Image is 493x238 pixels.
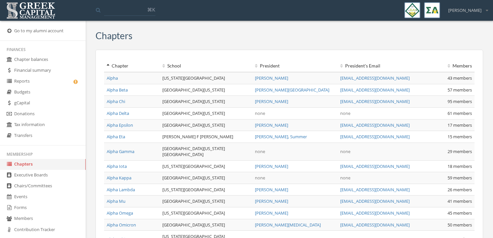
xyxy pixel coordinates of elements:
[107,75,118,81] a: Alpha
[255,98,288,104] a: [PERSON_NAME]
[107,110,129,116] a: Alpha Delta
[255,75,288,81] a: [PERSON_NAME]
[340,148,350,154] span: none
[340,187,410,193] a: [EMAIL_ADDRESS][DOMAIN_NAME]
[340,63,420,69] div: President 's Email
[255,134,307,140] a: [PERSON_NAME], Summer
[160,219,252,231] td: [GEOGRAPHIC_DATA][US_STATE]
[448,75,472,81] span: 43 members
[160,96,252,108] td: [GEOGRAPHIC_DATA][US_STATE]
[107,198,125,204] a: Alpha Mu
[147,6,155,13] span: ⌘K
[255,175,265,181] span: none
[340,175,350,181] span: none
[162,63,250,69] div: School
[448,134,472,140] span: 15 members
[107,175,131,181] a: Alpha Kappa
[255,63,335,69] div: President
[107,222,136,228] a: Alpha Omicron
[340,210,410,216] a: [EMAIL_ADDRESS][DOMAIN_NAME]
[255,110,265,116] span: none
[160,107,252,119] td: [GEOGRAPHIC_DATA][US_STATE]
[448,210,472,216] span: 45 members
[107,163,127,169] a: Alpha Iota
[448,122,472,128] span: 17 members
[107,122,133,128] a: Alpha Epsilon
[160,207,252,219] td: [US_STATE][GEOGRAPHIC_DATA]
[160,143,252,160] td: [GEOGRAPHIC_DATA][US_STATE] [GEOGRAPHIC_DATA]
[255,198,288,204] a: [PERSON_NAME]
[448,198,472,204] span: 41 members
[255,87,329,93] a: [PERSON_NAME][GEOGRAPHIC_DATA]
[340,134,410,140] a: [EMAIL_ADDRESS][DOMAIN_NAME]
[425,63,472,69] div: Members
[340,98,410,104] a: [EMAIL_ADDRESS][DOMAIN_NAME]
[444,2,488,13] div: [PERSON_NAME]
[107,187,135,193] a: Alpha Lambda
[448,110,472,116] span: 61 members
[96,31,132,41] h3: Chapters
[340,110,350,116] span: none
[448,87,472,93] span: 57 members
[448,187,472,193] span: 26 members
[255,187,288,193] a: [PERSON_NAME]
[107,98,125,104] a: Alpha Chi
[340,222,410,228] a: [EMAIL_ADDRESS][DOMAIN_NAME]
[160,72,252,84] td: [US_STATE][GEOGRAPHIC_DATA]
[107,134,125,140] a: Alpha Eta
[160,131,252,143] td: [PERSON_NAME] F [PERSON_NAME]
[160,196,252,207] td: [GEOGRAPHIC_DATA][US_STATE]
[255,163,288,169] a: [PERSON_NAME]
[160,172,252,184] td: [GEOGRAPHIC_DATA][US_STATE]
[107,148,134,154] a: Alpha Gamma
[107,210,133,216] a: Alpha Omega
[340,75,410,81] a: [EMAIL_ADDRESS][DOMAIN_NAME]
[160,184,252,196] td: [US_STATE][GEOGRAPHIC_DATA]
[448,98,472,104] span: 95 members
[255,122,288,128] a: [PERSON_NAME]
[448,175,472,181] span: 59 members
[448,163,472,169] span: 18 members
[448,222,472,228] span: 50 members
[340,198,410,204] a: [EMAIL_ADDRESS][DOMAIN_NAME]
[160,84,252,96] td: [GEOGRAPHIC_DATA][US_STATE]
[448,7,481,13] span: [PERSON_NAME]
[340,87,410,93] a: [EMAIL_ADDRESS][DOMAIN_NAME]
[160,119,252,131] td: [GEOGRAPHIC_DATA][US_STATE]
[107,87,128,93] a: Alpha Beta
[160,160,252,172] td: [US_STATE][GEOGRAPHIC_DATA]
[255,222,321,228] a: [PERSON_NAME][MEDICAL_DATA]
[255,148,265,154] span: none
[255,210,288,216] a: [PERSON_NAME]
[107,63,157,69] div: Chapter
[448,148,472,154] span: 29 members
[340,122,410,128] a: [EMAIL_ADDRESS][DOMAIN_NAME]
[340,163,410,169] a: [EMAIL_ADDRESS][DOMAIN_NAME]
